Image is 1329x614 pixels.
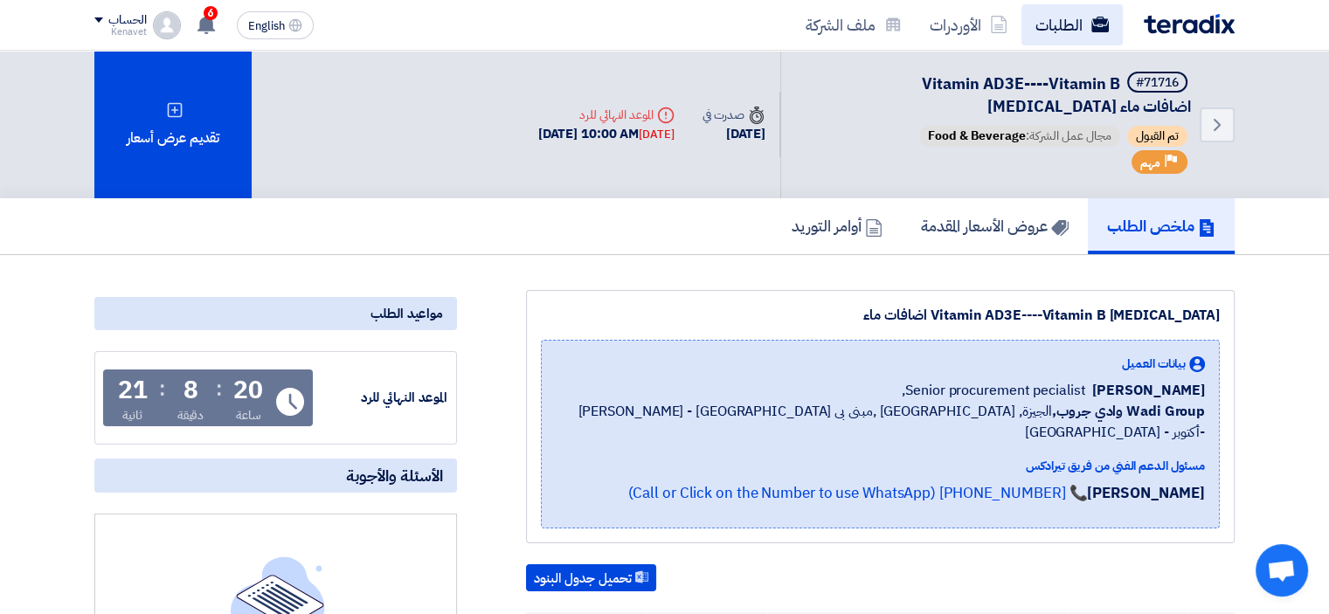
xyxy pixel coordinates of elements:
div: دقيقة [177,406,204,424]
div: Kenavet [94,27,146,37]
span: الأسئلة والأجوبة [346,466,443,486]
span: الجيزة, [GEOGRAPHIC_DATA] ,مبنى بى [GEOGRAPHIC_DATA] - [PERSON_NAME] -أكتوبر - [GEOGRAPHIC_DATA] [556,401,1205,443]
div: الموعد النهائي للرد [538,106,675,124]
a: 📞 [PHONE_NUMBER] (Call or Click on the Number to use WhatsApp) [627,482,1087,504]
a: أوامر التوريد [772,198,902,254]
button: تحميل جدول البنود [526,564,656,592]
div: ساعة [236,406,261,424]
span: Food & Beverage [928,127,1026,145]
a: عروض الأسعار المقدمة [902,198,1088,254]
span: English [248,20,285,32]
div: [DATE] [703,124,765,144]
div: 20 [233,378,263,403]
div: : [216,373,222,404]
span: Senior procurement pecialist, [902,380,1085,401]
h5: عروض الأسعار المقدمة [921,216,1069,236]
div: ثانية [122,406,142,424]
div: الموعد النهائي للرد [316,388,447,408]
h5: Vitamin AD3E----Vitamin B choline اضافات ماء [802,72,1191,117]
div: [DATE] [639,126,674,143]
span: Vitamin AD3E----Vitamin B [MEDICAL_DATA] اضافات ماء [922,72,1191,118]
img: profile_test.png [153,11,181,39]
div: [DATE] 10:00 AM [538,124,675,144]
a: الطلبات [1021,4,1123,45]
h5: ملخص الطلب [1107,216,1215,236]
div: مسئول الدعم الفني من فريق تيرادكس [556,457,1205,475]
a: ملف الشركة [792,4,916,45]
div: #71716 [1136,77,1179,89]
div: مواعيد الطلب [94,297,457,330]
span: بيانات العميل [1122,355,1186,373]
span: تم القبول [1127,126,1187,147]
div: الحساب [108,13,146,28]
div: 21 [118,378,148,403]
h5: أوامر التوريد [792,216,883,236]
button: English [237,11,314,39]
div: 8 [183,378,198,403]
a: الأوردرات [916,4,1021,45]
img: Teradix logo [1144,14,1235,34]
div: تقديم عرض أسعار [94,51,252,198]
span: مجال عمل الشركة: [919,126,1120,147]
strong: [PERSON_NAME] [1087,482,1205,504]
a: ملخص الطلب [1088,198,1235,254]
div: Vitamin AD3E----Vitamin B [MEDICAL_DATA] اضافات ماء [541,305,1220,326]
div: : [159,373,165,404]
div: صدرت في [703,106,765,124]
span: [PERSON_NAME] [1092,380,1205,401]
span: مهم [1140,155,1160,171]
div: Open chat [1256,544,1308,597]
span: 6 [204,6,218,20]
b: Wadi Group وادي جروب, [1052,401,1205,422]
